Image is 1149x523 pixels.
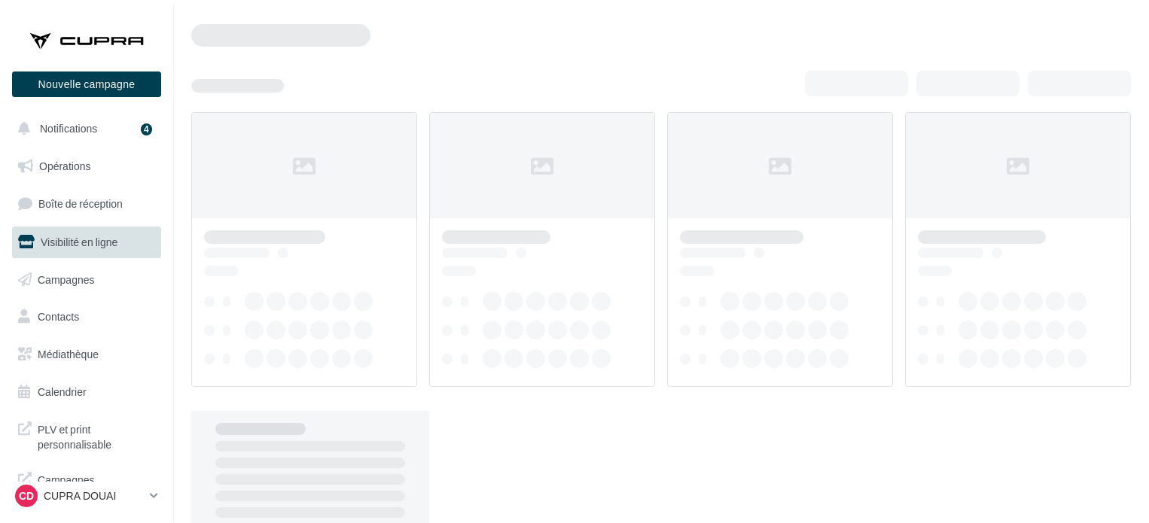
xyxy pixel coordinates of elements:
span: Opérations [39,160,90,172]
button: Notifications 4 [9,113,158,144]
span: Notifications [40,122,97,135]
span: Contacts [38,310,79,323]
span: Campagnes DataOnDemand [38,470,155,502]
span: Visibilité en ligne [41,236,117,248]
span: Calendrier [38,385,87,398]
a: Opérations [9,151,164,182]
span: PLV et print personnalisable [38,419,155,452]
a: Visibilité en ligne [9,227,164,258]
a: Boîte de réception [9,187,164,220]
a: Calendrier [9,376,164,408]
a: Médiathèque [9,339,164,370]
span: Médiathèque [38,348,99,360]
span: CD [19,488,34,503]
p: CUPRA DOUAI [44,488,144,503]
span: Campagnes [38,272,95,285]
a: PLV et print personnalisable [9,413,164,458]
a: Campagnes DataOnDemand [9,464,164,508]
a: CD CUPRA DOUAI [12,482,161,510]
div: 4 [141,123,152,135]
button: Nouvelle campagne [12,71,161,97]
a: Campagnes [9,264,164,296]
span: Boîte de réception [38,197,123,210]
a: Contacts [9,301,164,333]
